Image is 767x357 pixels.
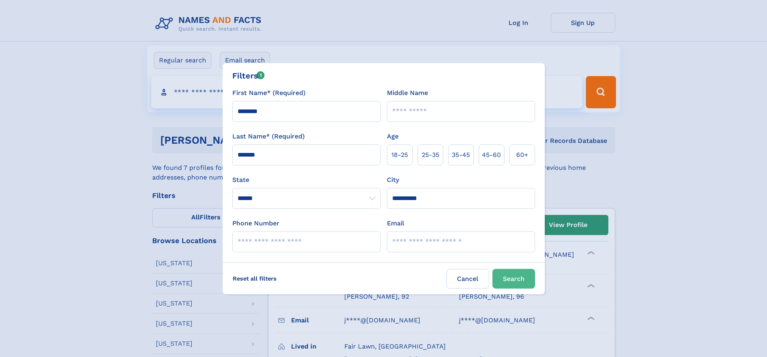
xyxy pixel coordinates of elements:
[391,150,408,160] span: 18‑25
[422,150,439,160] span: 25‑35
[227,269,282,288] label: Reset all filters
[387,88,428,98] label: Middle Name
[232,88,306,98] label: First Name* (Required)
[492,269,535,289] button: Search
[232,132,305,141] label: Last Name* (Required)
[387,175,399,185] label: City
[387,132,399,141] label: Age
[452,150,470,160] span: 35‑45
[232,175,380,185] label: State
[232,219,279,228] label: Phone Number
[516,150,528,160] span: 60+
[482,150,501,160] span: 45‑60
[447,269,489,289] label: Cancel
[387,219,404,228] label: Email
[232,70,265,82] div: Filters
